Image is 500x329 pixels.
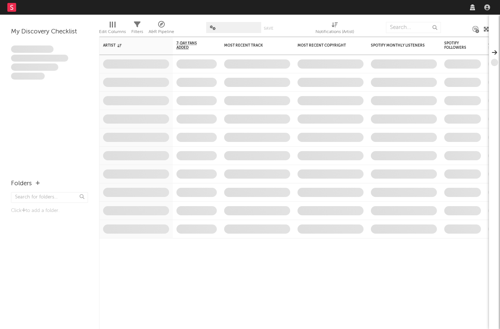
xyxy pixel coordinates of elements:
div: Click to add a folder. [11,206,88,215]
div: Most Recent Copyright [298,43,353,48]
button: Save [264,26,273,30]
div: Notifications (Artist) [315,18,354,40]
div: Notifications (Artist) [315,28,354,36]
span: Lorem ipsum dolor [11,45,54,53]
div: Edit Columns [99,18,126,40]
div: Filters [131,28,143,36]
div: Artist [103,43,158,48]
div: Folders [11,179,32,188]
span: Integer aliquet in purus et [11,55,68,62]
div: Most Recent Track [224,43,279,48]
span: Praesent ac interdum [11,63,58,71]
span: Aliquam viverra [11,73,45,80]
input: Search for folders... [11,192,88,203]
span: 7-Day Fans Added [176,41,206,50]
div: Spotify Monthly Listeners [371,43,426,48]
div: Spotify Followers [444,41,470,50]
div: Edit Columns [99,28,126,36]
div: My Discovery Checklist [11,28,88,36]
div: Filters [131,18,143,40]
div: A&R Pipeline [149,18,174,40]
input: Search... [386,22,441,33]
div: A&R Pipeline [149,28,174,36]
